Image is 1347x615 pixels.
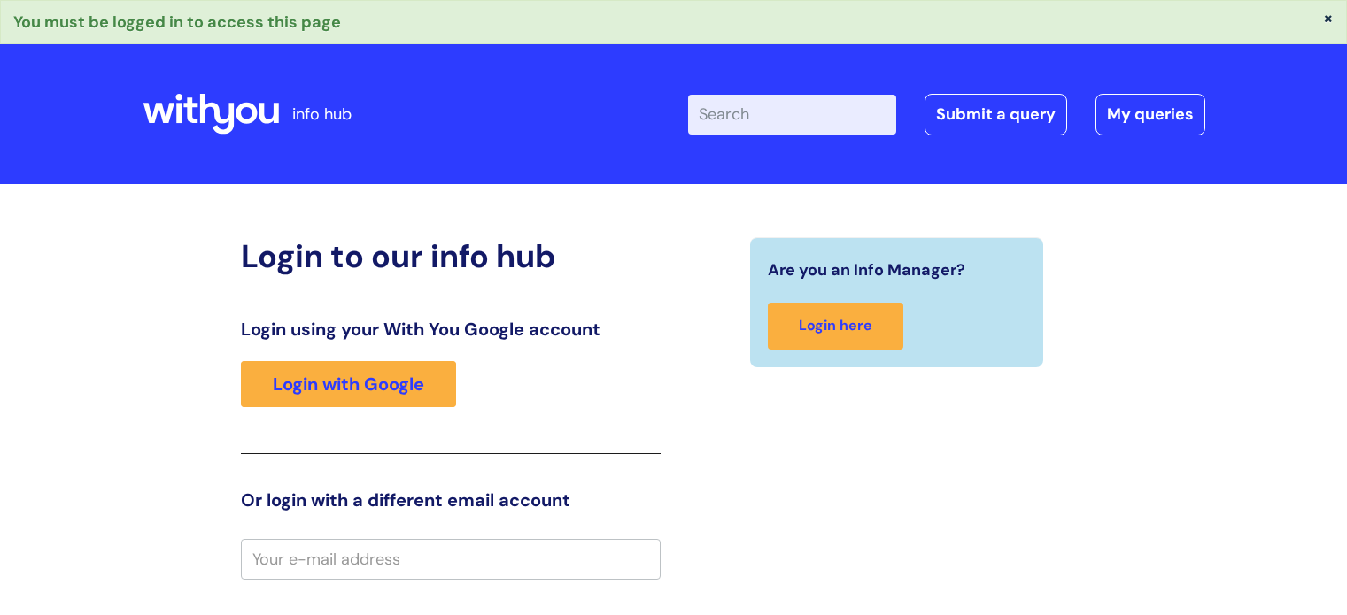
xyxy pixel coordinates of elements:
[241,319,661,340] h3: Login using your With You Google account
[241,361,456,407] a: Login with Google
[292,100,352,128] p: info hub
[1095,94,1205,135] a: My queries
[688,95,896,134] input: Search
[241,237,661,275] h2: Login to our info hub
[768,303,903,350] a: Login here
[925,94,1067,135] a: Submit a query
[241,539,661,580] input: Your e-mail address
[1323,10,1334,26] button: ×
[241,489,661,511] h3: Or login with a different email account
[768,256,965,284] span: Are you an Info Manager?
